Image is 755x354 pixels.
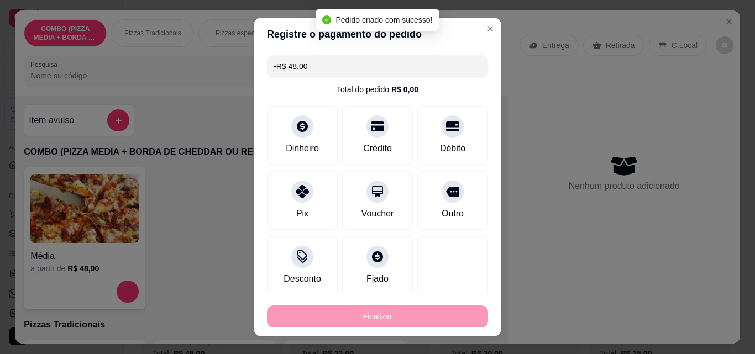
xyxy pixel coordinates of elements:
[335,15,432,24] span: Pedido criado com sucesso!
[286,142,319,155] div: Dinheiro
[361,207,394,220] div: Voucher
[322,15,331,24] span: check-circle
[481,20,499,38] button: Close
[366,272,389,286] div: Fiado
[274,55,481,77] input: Ex.: hambúrguer de cordeiro
[296,207,308,220] div: Pix
[391,84,418,95] div: R$ 0,00
[442,207,464,220] div: Outro
[363,142,392,155] div: Crédito
[440,142,465,155] div: Débito
[337,84,418,95] div: Total do pedido
[254,18,501,51] header: Registre o pagamento do pedido
[284,272,321,286] div: Desconto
